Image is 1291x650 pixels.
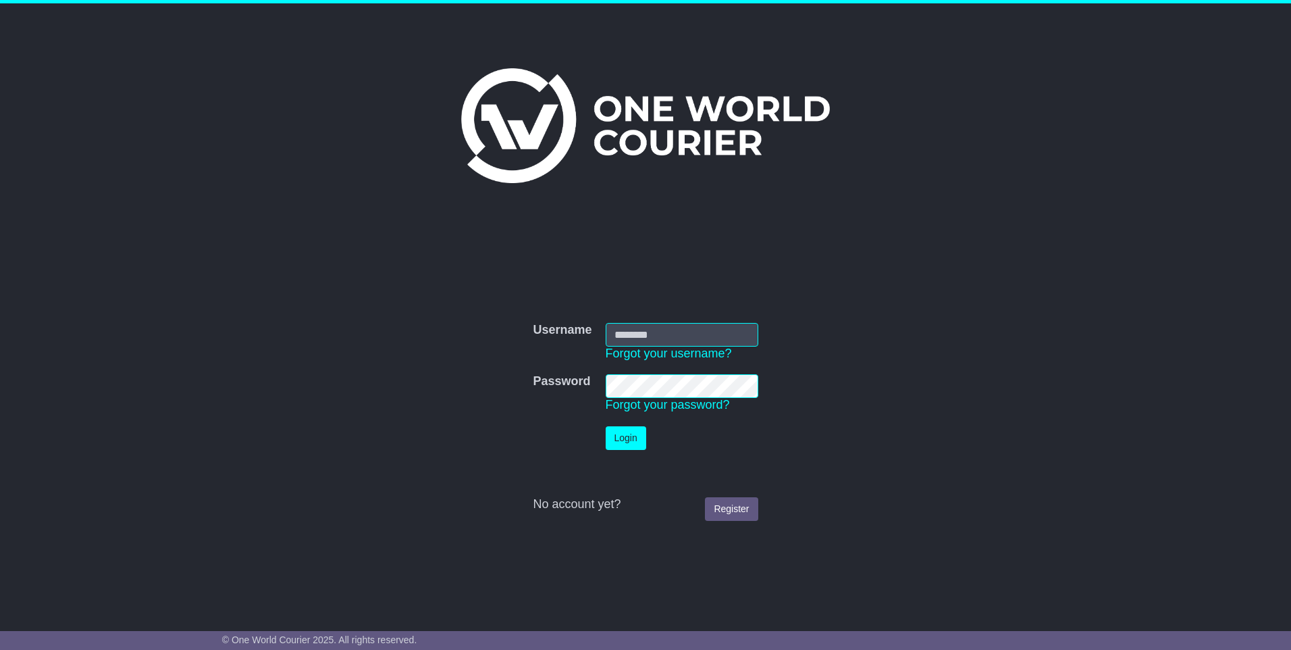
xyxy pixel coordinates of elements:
button: Login [606,426,646,450]
a: Forgot your username? [606,347,732,360]
div: No account yet? [533,497,758,512]
a: Register [705,497,758,521]
a: Forgot your password? [606,398,730,411]
label: Username [533,323,591,338]
span: © One World Courier 2025. All rights reserved. [222,634,417,645]
label: Password [533,374,590,389]
img: One World [461,68,830,183]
